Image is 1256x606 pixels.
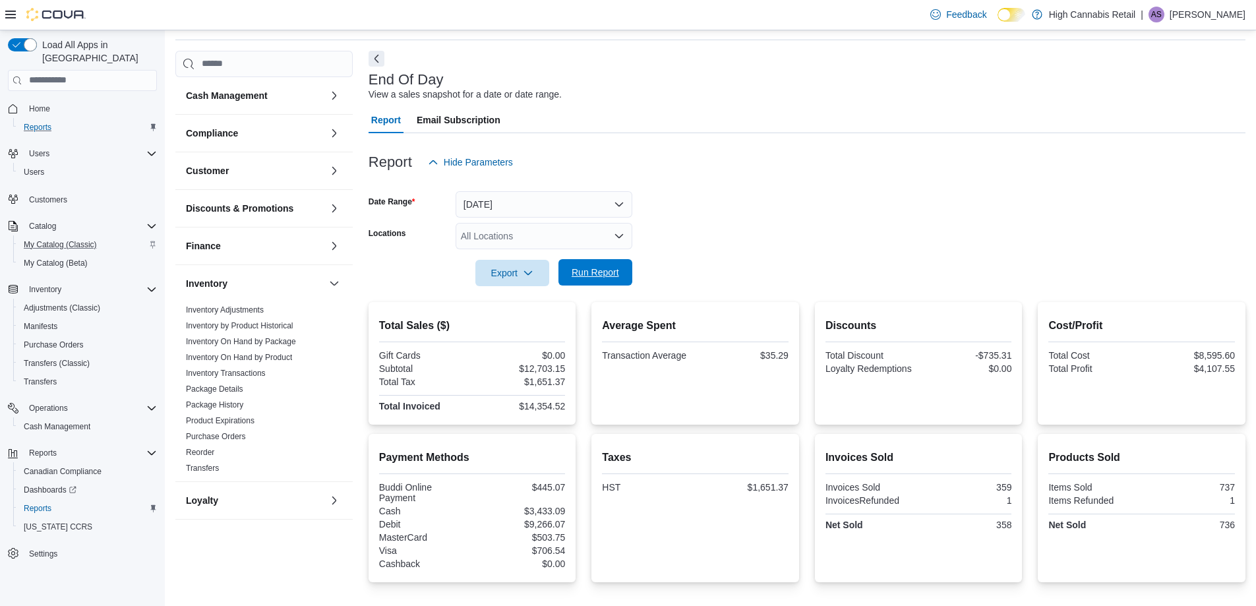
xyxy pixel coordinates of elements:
[186,127,238,140] h3: Compliance
[29,195,67,205] span: Customers
[1049,7,1136,22] p: High Cannabis Retail
[1048,363,1139,374] div: Total Profit
[13,518,162,536] button: [US_STATE] CCRS
[18,237,102,253] a: My Catalog (Classic)
[186,463,219,473] span: Transfers
[24,321,57,332] span: Manifests
[24,546,63,562] a: Settings
[24,400,73,416] button: Operations
[13,354,162,373] button: Transfers (Classic)
[13,417,162,436] button: Cash Management
[24,239,97,250] span: My Catalog (Classic)
[175,302,353,481] div: Inventory
[3,99,162,118] button: Home
[18,419,157,435] span: Cash Management
[29,284,61,295] span: Inventory
[18,355,95,371] a: Transfers (Classic)
[186,494,324,507] button: Loyalty
[186,415,254,426] span: Product Expirations
[24,218,61,234] button: Catalog
[379,377,469,387] div: Total Tax
[369,88,562,102] div: View a sales snapshot for a date or date range.
[29,448,57,458] span: Reports
[24,122,51,133] span: Reports
[13,118,162,136] button: Reports
[186,89,268,102] h3: Cash Management
[825,520,863,530] strong: Net Sold
[18,519,157,535] span: Washington CCRS
[1145,350,1235,361] div: $8,595.60
[24,282,157,297] span: Inventory
[475,350,565,361] div: $0.00
[483,260,541,286] span: Export
[13,163,162,181] button: Users
[186,277,324,290] button: Inventory
[18,355,157,371] span: Transfers (Classic)
[558,259,632,286] button: Run Report
[18,164,157,180] span: Users
[1145,495,1235,506] div: 1
[18,374,157,390] span: Transfers
[18,237,157,253] span: My Catalog (Classic)
[602,450,789,466] h2: Taxes
[13,462,162,481] button: Canadian Compliance
[24,445,62,461] button: Reports
[186,305,264,315] span: Inventory Adjustments
[698,350,789,361] div: $35.29
[18,519,98,535] a: [US_STATE] CCRS
[186,164,324,177] button: Customer
[3,544,162,563] button: Settings
[24,358,90,369] span: Transfers (Classic)
[29,148,49,159] span: Users
[8,94,157,597] nav: Complex example
[18,255,93,271] a: My Catalog (Beta)
[18,255,157,271] span: My Catalog (Beta)
[186,400,243,409] a: Package History
[18,374,62,390] a: Transfers
[475,545,565,556] div: $706.54
[379,363,469,374] div: Subtotal
[18,318,63,334] a: Manifests
[18,300,157,316] span: Adjustments (Classic)
[925,1,992,28] a: Feedback
[13,336,162,354] button: Purchase Orders
[13,317,162,336] button: Manifests
[825,482,916,493] div: Invoices Sold
[921,495,1011,506] div: 1
[18,337,157,353] span: Purchase Orders
[371,107,401,133] span: Report
[186,239,324,253] button: Finance
[326,530,342,546] button: OCM
[186,127,324,140] button: Compliance
[186,384,243,394] a: Package Details
[24,146,55,162] button: Users
[475,482,565,493] div: $445.07
[18,119,57,135] a: Reports
[369,51,384,67] button: Next
[572,266,619,279] span: Run Report
[3,217,162,235] button: Catalog
[13,254,162,272] button: My Catalog (Beta)
[379,559,469,569] div: Cashback
[602,482,692,493] div: HST
[18,482,157,498] span: Dashboards
[456,191,632,218] button: [DATE]
[18,482,82,498] a: Dashboards
[18,500,57,516] a: Reports
[24,100,157,117] span: Home
[186,336,296,347] span: Inventory On Hand by Package
[24,340,84,350] span: Purchase Orders
[18,464,107,479] a: Canadian Compliance
[24,545,157,562] span: Settings
[379,545,469,556] div: Visa
[602,350,692,361] div: Transaction Average
[3,399,162,417] button: Operations
[24,191,157,207] span: Customers
[186,277,227,290] h3: Inventory
[18,464,157,479] span: Canadian Compliance
[326,125,342,141] button: Compliance
[24,466,102,477] span: Canadian Compliance
[186,494,218,507] h3: Loyalty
